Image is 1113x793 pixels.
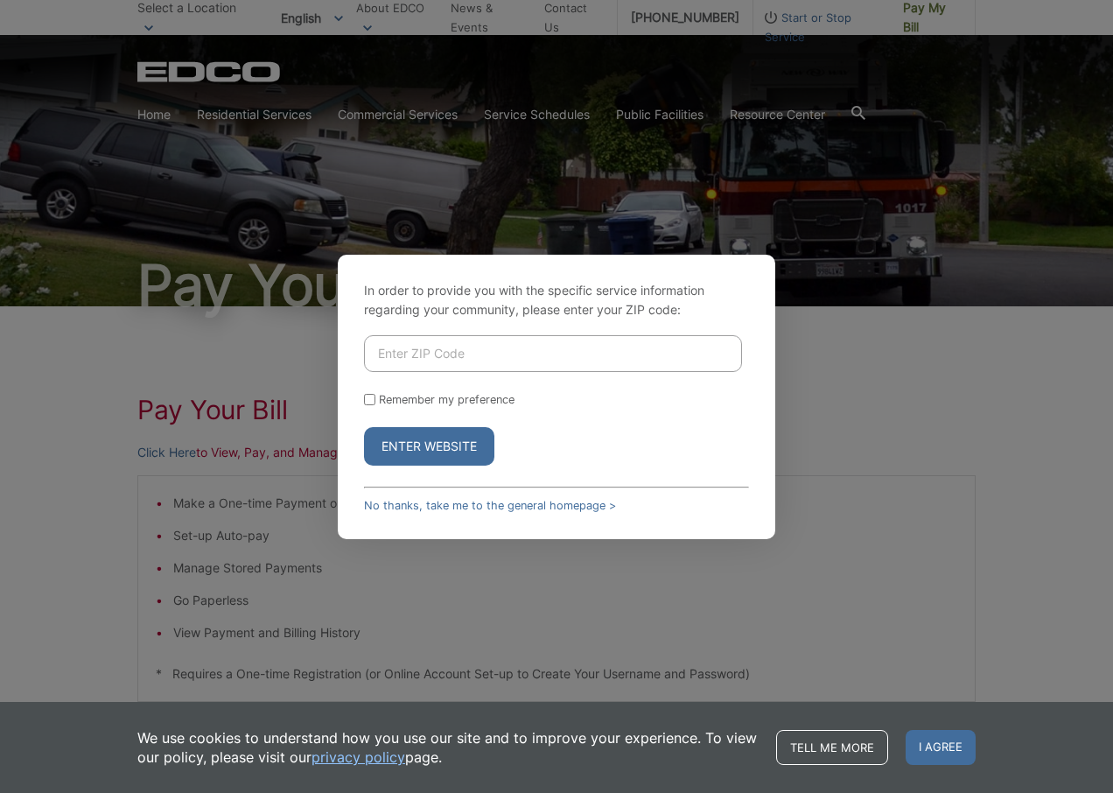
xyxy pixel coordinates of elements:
a: privacy policy [311,747,405,767]
a: Tell me more [776,730,888,765]
p: We use cookies to understand how you use our site and to improve your experience. To view our pol... [137,728,759,767]
p: In order to provide you with the specific service information regarding your community, please en... [364,281,749,319]
span: I agree [906,730,976,765]
a: No thanks, take me to the general homepage > [364,499,616,512]
button: Enter Website [364,427,494,466]
label: Remember my preference [379,393,514,406]
input: Enter ZIP Code [364,335,742,372]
